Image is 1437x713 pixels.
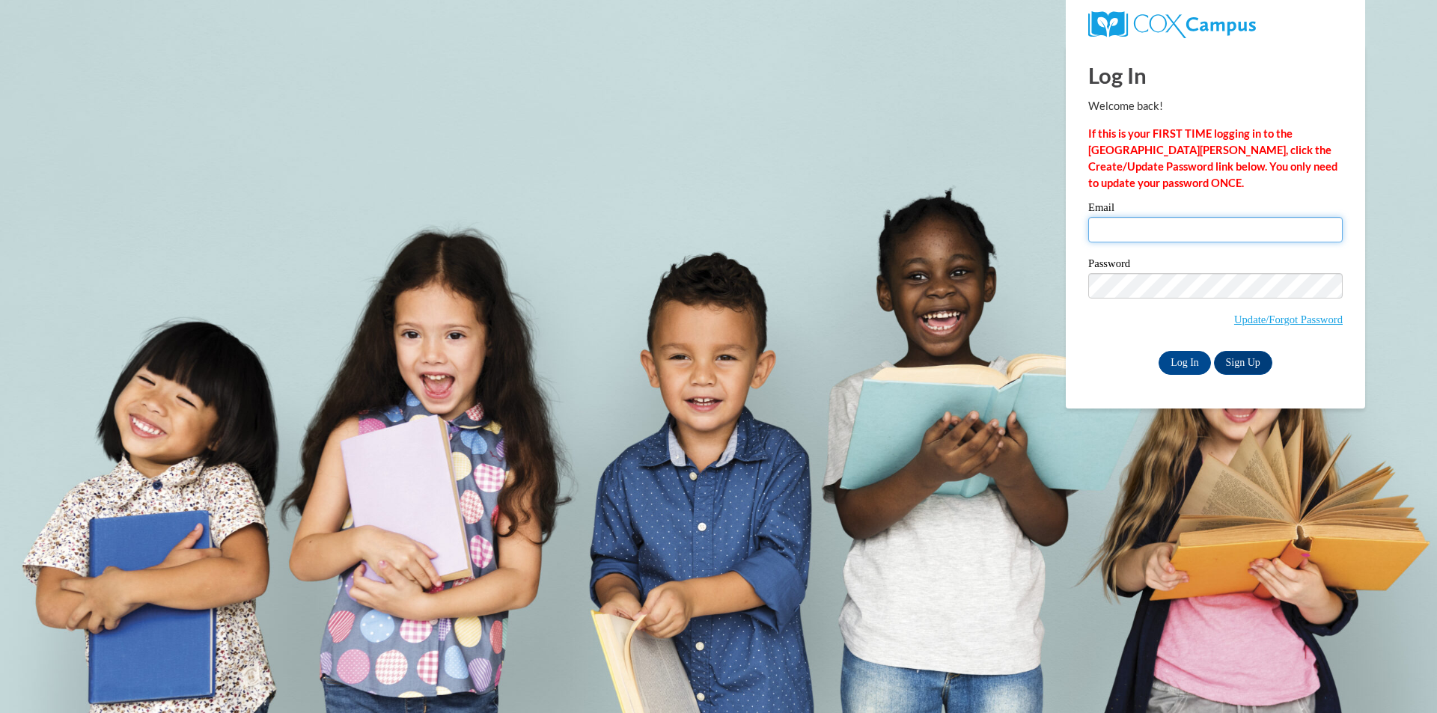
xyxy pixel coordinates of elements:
input: Log In [1159,351,1211,375]
h1: Log In [1088,60,1343,91]
label: Email [1088,202,1343,217]
a: Sign Up [1214,351,1272,375]
strong: If this is your FIRST TIME logging in to the [GEOGRAPHIC_DATA][PERSON_NAME], click the Create/Upd... [1088,127,1337,189]
a: COX Campus [1088,11,1343,38]
img: COX Campus [1088,11,1256,38]
p: Welcome back! [1088,98,1343,114]
label: Password [1088,258,1343,273]
a: Update/Forgot Password [1234,313,1343,325]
